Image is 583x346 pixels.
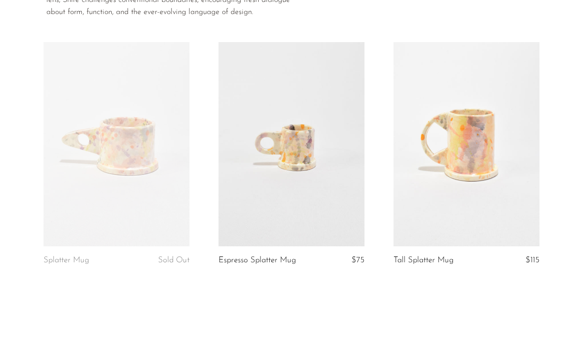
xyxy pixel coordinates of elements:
[44,256,89,265] a: Splatter Mug
[158,256,189,264] span: Sold Out
[525,256,539,264] span: $115
[219,256,296,265] a: Espresso Splatter Mug
[394,256,453,265] a: Tall Splatter Mug
[351,256,364,264] span: $75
